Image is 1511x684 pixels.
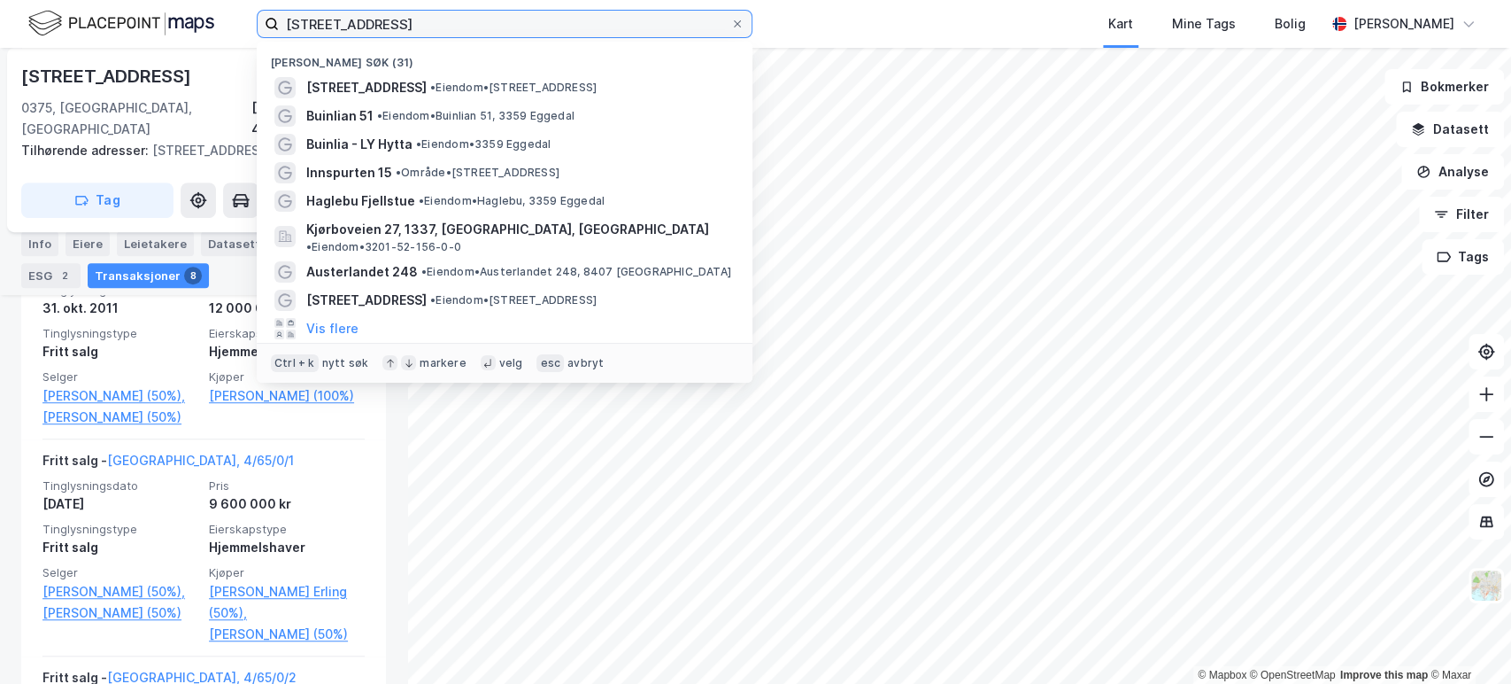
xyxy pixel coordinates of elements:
[21,183,173,218] button: Tag
[117,232,194,257] div: Leietakere
[21,97,251,140] div: 0375, [GEOGRAPHIC_DATA], [GEOGRAPHIC_DATA]
[66,232,110,257] div: Eiere
[396,166,559,180] span: Område • [STREET_ADDRESS]
[420,356,466,370] div: markere
[1198,669,1246,681] a: Mapbox
[421,265,427,278] span: •
[257,42,752,74] div: [PERSON_NAME] søk (31)
[377,109,382,122] span: •
[306,190,415,212] span: Haglebu Fjellstue
[306,240,312,253] span: •
[1422,239,1504,275] button: Tags
[1396,112,1504,147] button: Datasett
[306,240,461,254] span: Eiendom • 3201-52-156-0-0
[42,407,198,428] a: [PERSON_NAME] (50%)
[42,537,198,558] div: Fritt salg
[209,385,365,407] a: [PERSON_NAME] (100%)
[306,105,374,127] span: Buinlian 51
[306,162,392,183] span: Innspurten 15
[430,81,436,94] span: •
[201,232,267,257] div: Datasett
[1422,599,1511,684] iframe: Chat Widget
[56,268,73,285] div: 2
[271,354,319,372] div: Ctrl + k
[209,298,365,319] div: 12 000 000 kr
[1384,69,1504,105] button: Bokmerker
[1275,13,1306,35] div: Bolig
[279,11,730,37] input: Søk på adresse, matrikkel, gårdeiere, leietakere eller personer
[1353,13,1454,35] div: [PERSON_NAME]
[28,8,214,39] img: logo.f888ab2527a4732fd821a326f86c7f29.svg
[322,356,369,370] div: nytt søk
[430,81,597,95] span: Eiendom • [STREET_ADDRESS]
[306,318,358,339] button: Vis flere
[416,137,551,152] span: Eiendom • 3359 Eggedal
[1340,669,1428,681] a: Improve this map
[42,450,294,478] div: Fritt salg -
[567,356,604,370] div: avbryt
[396,166,401,179] span: •
[306,290,427,311] span: [STREET_ADDRESS]
[209,565,365,580] span: Kjøper
[42,478,198,494] span: Tinglysningsdato
[107,453,294,468] a: [GEOGRAPHIC_DATA], 4/65/0/1
[1422,599,1511,684] div: Kontrollprogram for chat
[209,369,365,385] span: Kjøper
[430,293,436,307] span: •
[1108,13,1133,35] div: Kart
[1469,569,1503,602] img: Z
[21,143,152,158] span: Tilhørende adresser:
[42,565,198,580] span: Selger
[42,369,198,385] span: Selger
[419,194,424,207] span: •
[1401,154,1504,190] button: Analyse
[209,581,365,624] a: [PERSON_NAME] Erling (50%),
[21,62,195,90] div: [STREET_ADDRESS]
[306,219,709,240] span: Kjørboveien 27, 1337, [GEOGRAPHIC_DATA], [GEOGRAPHIC_DATA]
[536,354,564,372] div: esc
[306,261,418,283] span: Austerlandet 248
[42,494,198,515] div: [DATE]
[42,326,198,341] span: Tinglysningstype
[42,581,198,602] a: [PERSON_NAME] (50%),
[88,264,209,289] div: Transaksjoner
[209,522,365,537] span: Eierskapstype
[21,232,58,257] div: Info
[209,478,365,494] span: Pris
[1172,13,1236,35] div: Mine Tags
[184,268,202,285] div: 8
[306,77,427,98] span: [STREET_ADDRESS]
[42,602,198,624] a: [PERSON_NAME] (50%)
[421,265,731,279] span: Eiendom • Austerlandet 248, 8407 [GEOGRAPHIC_DATA]
[416,137,421,151] span: •
[419,194,605,208] span: Eiendom • Haglebu, 3359 Eggedal
[306,134,412,155] span: Buinlia - LY Hytta
[42,522,198,537] span: Tinglysningstype
[42,341,198,362] div: Fritt salg
[430,293,597,307] span: Eiendom • [STREET_ADDRESS]
[377,109,574,123] span: Eiendom • Buinlian 51, 3359 Eggedal
[42,298,198,319] div: 31. okt. 2011
[21,264,81,289] div: ESG
[499,356,523,370] div: velg
[209,537,365,558] div: Hjemmelshaver
[251,97,386,140] div: [GEOGRAPHIC_DATA], 4/65
[21,140,372,161] div: [STREET_ADDRESS]
[1419,197,1504,232] button: Filter
[209,326,365,341] span: Eierskapstype
[42,385,198,407] a: [PERSON_NAME] (50%),
[209,624,365,645] a: [PERSON_NAME] (50%)
[1250,669,1336,681] a: OpenStreetMap
[209,494,365,515] div: 9 600 000 kr
[209,341,365,362] div: Hjemmelshaver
